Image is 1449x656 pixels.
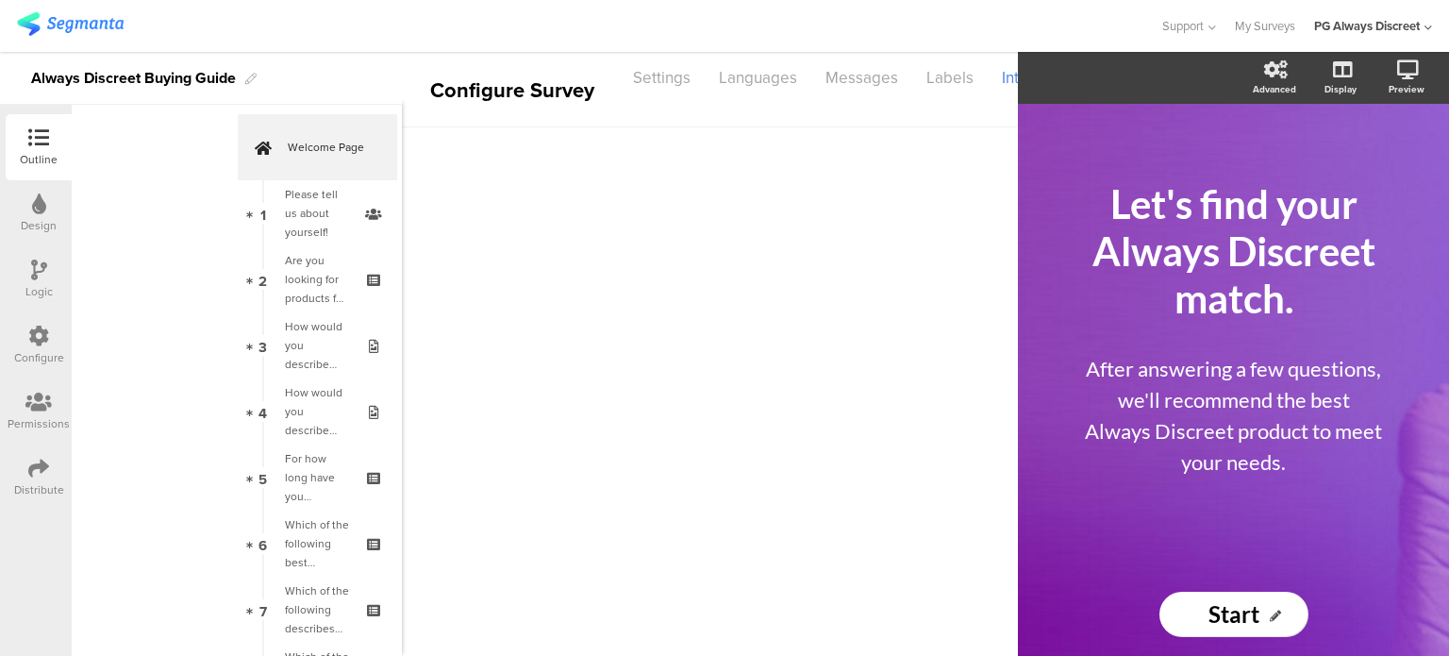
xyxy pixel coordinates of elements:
span: 1 [260,203,266,224]
span: 5 [258,467,267,488]
span: Welcome Page [288,138,368,157]
span: 7 [259,599,267,620]
div: How would you describe your lifestyle? [285,317,349,374]
div: Please tell us about yourself! [285,185,349,242]
a: 6 Which of the following best describes your experience with bladder leaks? [238,511,397,577]
div: Logic [25,283,53,300]
span: Support [1162,17,1204,35]
a: 1 Please tell us about yourself! [238,180,397,246]
span: 3 [258,335,267,356]
input: Start [1159,592,1308,637]
div: How would you describe this individual's lifestyle? [285,383,349,440]
div: Are you looking for products for yourself or someone you care for? [285,251,349,308]
div: Configure Survey [402,75,619,106]
div: Advanced [1253,82,1296,96]
a: 4 How would you describe this individual's lifestyle? [238,378,397,445]
span: Let's find your Always Discreet match. [1092,180,1375,322]
div: Configure [14,349,64,366]
div: Languages [705,61,811,94]
span: 2 [258,269,267,290]
div: Messages [811,61,912,94]
div: Display [1324,82,1357,96]
a: Welcome Page [238,114,397,180]
div: Preview [1389,82,1424,96]
a: 2 Are you looking for products for yourself or someone you care for? [238,246,397,312]
a: 7 Which of the following describes this individual's experience with bladder leaks? [238,577,397,643]
div: PG Always Discreet [1314,17,1420,35]
div: Design [21,217,57,234]
div: Outline [20,151,58,168]
div: Permissions [8,415,70,432]
div: Which of the following best describes your experience with bladder leaks? [285,515,349,572]
a: 3 How would you describe your lifestyle? [238,312,397,378]
div: Settings [619,61,705,94]
div: For how long have you experienced bladder leaks? [285,449,349,506]
span: 4 [258,401,267,422]
div: Which of the following describes this individual's experience with bladder leaks? [285,581,349,638]
div: Labels [912,61,988,94]
span: 6 [258,533,267,554]
img: segmanta logo [17,12,124,36]
div: Distribute [14,481,64,498]
div: Integrations [988,61,1100,94]
div: Always Discreet Buying Guide [31,63,236,93]
p: After answering a few questions, we'll recommend the best Always Discreet product to meet your ne... [1084,353,1383,478]
a: 5 For how long have you experienced bladder leaks? [238,445,397,511]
